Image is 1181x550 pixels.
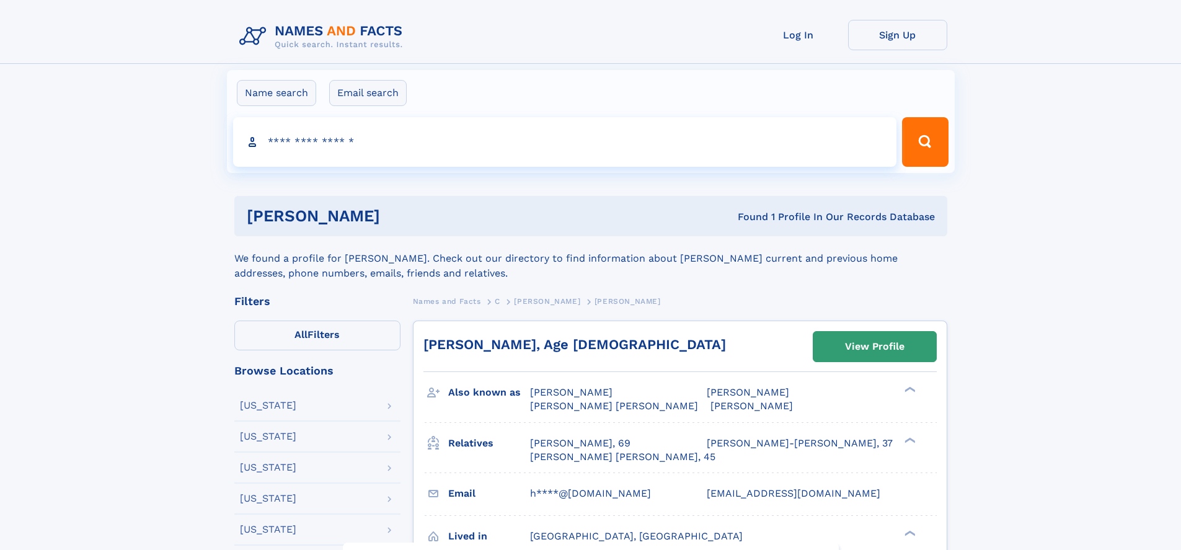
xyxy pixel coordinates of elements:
div: ❯ [901,386,916,394]
a: [PERSON_NAME], Age [DEMOGRAPHIC_DATA] [423,337,726,352]
div: ❯ [901,436,916,444]
h3: Relatives [448,433,530,454]
span: [PERSON_NAME] [710,400,793,412]
div: We found a profile for [PERSON_NAME]. Check out our directory to find information about [PERSON_N... [234,236,947,281]
div: [US_STATE] [240,525,296,534]
a: [PERSON_NAME]-[PERSON_NAME], 37 [707,437,893,450]
a: Sign Up [848,20,947,50]
div: [US_STATE] [240,494,296,503]
a: View Profile [813,332,936,361]
span: All [294,329,307,340]
span: [PERSON_NAME] [514,297,580,306]
span: [PERSON_NAME] [595,297,661,306]
div: ❯ [901,529,916,537]
span: [PERSON_NAME] [707,386,789,398]
a: Log In [749,20,848,50]
span: [EMAIL_ADDRESS][DOMAIN_NAME] [707,487,880,499]
img: Logo Names and Facts [234,20,413,53]
a: Names and Facts [413,293,481,309]
span: C [495,297,500,306]
h3: Lived in [448,526,530,547]
label: Email search [329,80,407,106]
a: [PERSON_NAME] [PERSON_NAME], 45 [530,450,715,464]
div: Found 1 Profile In Our Records Database [559,210,935,224]
h3: Also known as [448,382,530,403]
h1: [PERSON_NAME] [247,208,559,224]
div: View Profile [845,332,905,361]
input: search input [233,117,897,167]
button: Search Button [902,117,948,167]
div: Filters [234,296,400,307]
a: [PERSON_NAME] [514,293,580,309]
h3: Email [448,483,530,504]
label: Name search [237,80,316,106]
a: [PERSON_NAME], 69 [530,437,630,450]
div: [US_STATE] [240,432,296,441]
div: [US_STATE] [240,463,296,472]
a: C [495,293,500,309]
span: [GEOGRAPHIC_DATA], [GEOGRAPHIC_DATA] [530,530,743,542]
span: [PERSON_NAME] [PERSON_NAME] [530,400,698,412]
div: Browse Locations [234,365,400,376]
label: Filters [234,321,400,350]
span: [PERSON_NAME] [530,386,613,398]
div: [US_STATE] [240,401,296,410]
